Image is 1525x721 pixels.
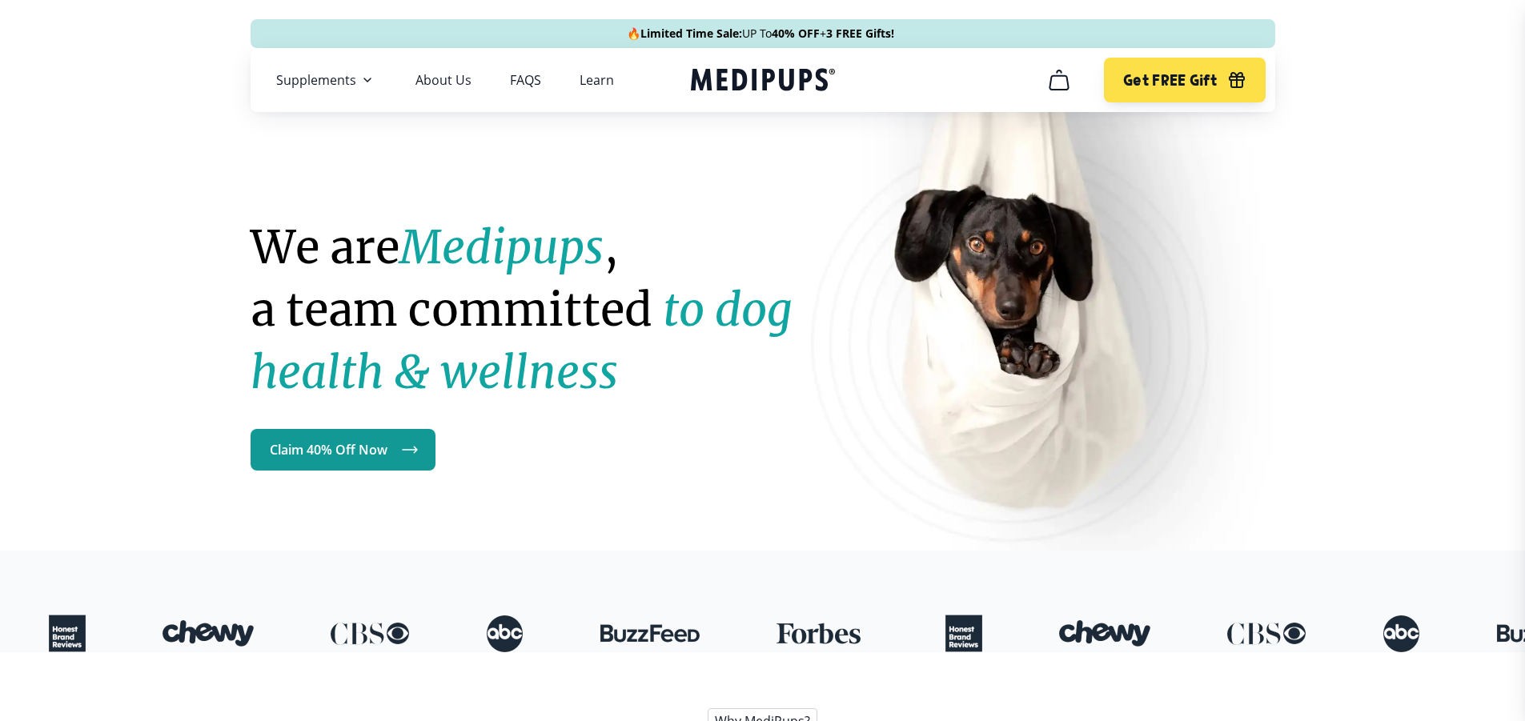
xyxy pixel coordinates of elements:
[415,72,472,88] a: About Us
[627,26,894,42] span: 🔥 UP To +
[1040,61,1078,99] button: cart
[510,72,541,88] a: FAQS
[399,219,604,275] strong: Medipups
[251,216,837,403] h1: We are , a team committed
[1123,71,1217,90] span: Get FREE Gift
[580,72,614,88] a: Learn
[276,72,356,88] span: Supplements
[691,65,835,98] a: Medipups
[1104,58,1265,102] button: Get FREE Gift
[276,70,377,90] button: Supplements
[251,429,435,471] a: Claim 40% Off Now
[811,25,1291,612] img: Natural dog supplements for joint and coat health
